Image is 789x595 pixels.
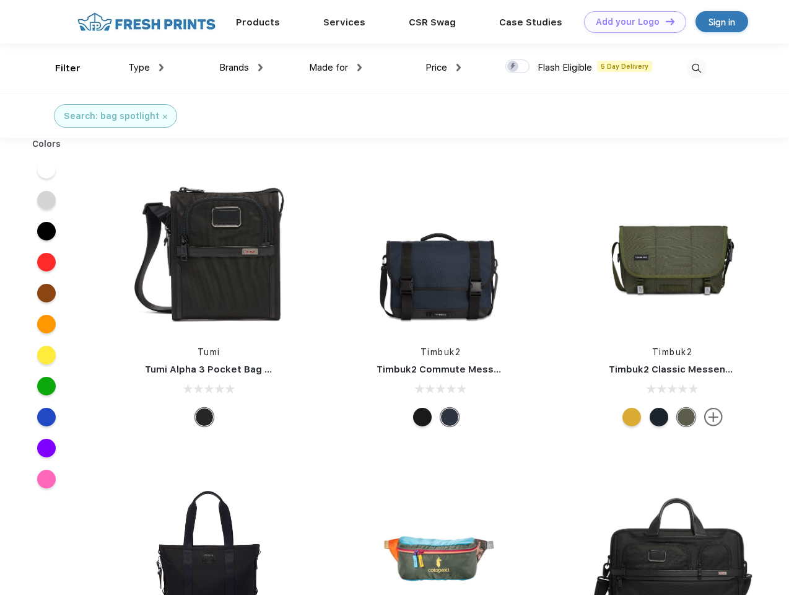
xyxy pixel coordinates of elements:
[622,408,641,426] div: Eco Amber
[597,61,652,72] span: 5 Day Delivery
[358,169,523,333] img: func=resize&h=266
[440,408,459,426] div: Eco Nautical
[590,169,755,333] img: func=resize&h=266
[55,61,81,76] div: Filter
[421,347,461,357] a: Timbuk2
[695,11,748,32] a: Sign in
[145,364,290,375] a: Tumi Alpha 3 Pocket Bag Small
[413,408,432,426] div: Eco Black
[677,408,695,426] div: Eco Army
[23,138,71,151] div: Colors
[666,18,674,25] img: DT
[596,17,660,27] div: Add your Logo
[377,364,543,375] a: Timbuk2 Commute Messenger Bag
[609,364,762,375] a: Timbuk2 Classic Messenger Bag
[538,62,592,73] span: Flash Eligible
[456,64,461,71] img: dropdown.png
[686,58,707,79] img: desktop_search.svg
[198,347,220,357] a: Tumi
[159,64,163,71] img: dropdown.png
[650,408,668,426] div: Eco Monsoon
[195,408,214,426] div: Black
[425,62,447,73] span: Price
[163,115,167,119] img: filter_cancel.svg
[74,11,219,33] img: fo%20logo%202.webp
[708,15,735,29] div: Sign in
[258,64,263,71] img: dropdown.png
[128,62,150,73] span: Type
[219,62,249,73] span: Brands
[357,64,362,71] img: dropdown.png
[126,169,291,333] img: func=resize&h=266
[704,408,723,426] img: more.svg
[652,347,693,357] a: Timbuk2
[309,62,348,73] span: Made for
[64,110,159,123] div: Search: bag spotlight
[236,17,280,28] a: Products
